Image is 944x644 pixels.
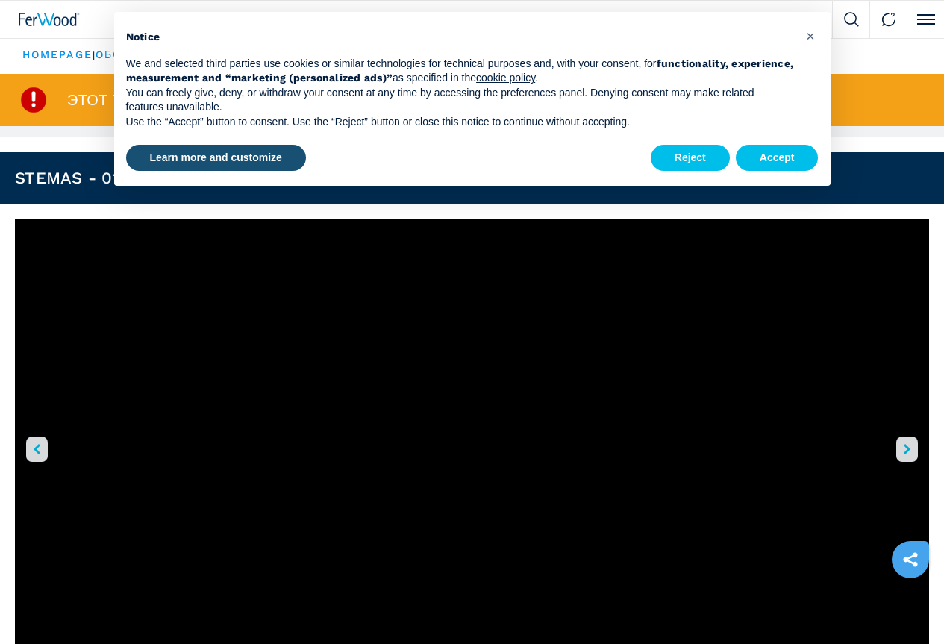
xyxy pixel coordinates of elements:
h2: Notice [126,30,795,45]
span: | [93,50,96,60]
strong: functionality, experience, measurement and “marketing (personalized ads)” [126,57,794,84]
iframe: Chat [881,577,933,633]
a: cookie policy [476,72,535,84]
button: Reject [651,145,730,172]
p: We and selected third parties use cookies or similar technologies for technical purposes and, wit... [126,57,795,86]
button: right-button [896,437,918,462]
a: oборудование [96,49,201,60]
p: Use the “Accept” button to consent. Use the “Reject” button or close this notice to continue with... [126,115,795,130]
img: Ferwood [19,13,80,26]
button: Click to toggle menu [907,1,944,38]
a: HOMEPAGE [22,49,93,60]
p: You can freely give, deny, or withdraw your consent at any time by accessing the preferences pane... [126,86,795,115]
button: Close this notice [799,24,823,48]
span: Этот товар уже продан [67,93,272,107]
button: Learn more and customize [126,145,306,172]
img: Search [844,12,859,27]
button: Accept [736,145,819,172]
a: sharethis [892,541,929,578]
img: Contact us [881,12,896,27]
img: SoldProduct [19,85,49,115]
button: left-button [26,437,48,462]
h1: STEMAS - 01 CLF [15,170,156,187]
span: × [806,27,815,45]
